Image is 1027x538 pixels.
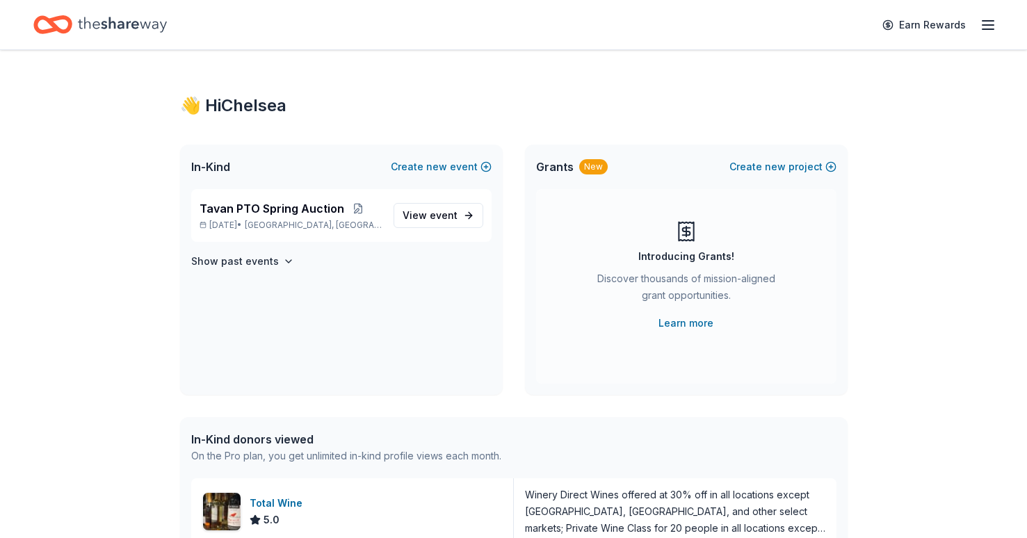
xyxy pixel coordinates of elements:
[403,207,458,224] span: View
[250,495,308,512] div: Total Wine
[33,8,167,41] a: Home
[525,487,825,537] div: Winery Direct Wines offered at 30% off in all locations except [GEOGRAPHIC_DATA], [GEOGRAPHIC_DAT...
[430,209,458,221] span: event
[200,220,382,231] p: [DATE] •
[200,200,344,217] span: Tavan PTO Spring Auction
[191,158,230,175] span: In-Kind
[191,448,501,464] div: On the Pro plan, you get unlimited in-kind profile views each month.
[765,158,786,175] span: new
[245,220,382,231] span: [GEOGRAPHIC_DATA], [GEOGRAPHIC_DATA]
[203,493,241,530] img: Image for Total Wine
[391,158,492,175] button: Createnewevent
[592,270,781,309] div: Discover thousands of mission-aligned grant opportunities.
[536,158,574,175] span: Grants
[638,248,734,265] div: Introducing Grants!
[180,95,848,117] div: 👋 Hi Chelsea
[191,431,501,448] div: In-Kind donors viewed
[394,203,483,228] a: View event
[874,13,974,38] a: Earn Rewards
[729,158,836,175] button: Createnewproject
[658,315,713,332] a: Learn more
[264,512,280,528] span: 5.0
[579,159,608,174] div: New
[426,158,447,175] span: new
[191,253,279,270] h4: Show past events
[191,253,294,270] button: Show past events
